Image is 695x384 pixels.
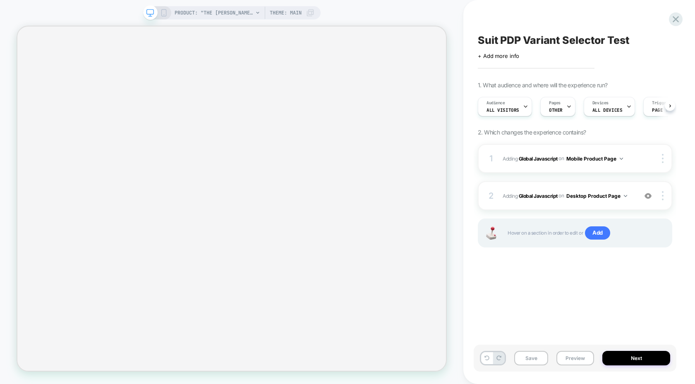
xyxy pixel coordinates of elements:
button: Mobile Product Page [566,154,623,164]
div: 1 [487,151,495,166]
button: Desktop Product Page [566,191,627,201]
span: Adding [503,154,633,164]
span: + Add more info [478,53,519,59]
b: Global Javascript [519,155,558,161]
img: down arrow [620,158,623,160]
span: Adding [503,191,633,201]
span: on [558,154,564,163]
span: Suit PDP Variant Selector Test [478,34,630,46]
span: Hover on a section in order to edit or [508,226,663,240]
img: close [662,191,664,200]
span: PRODUCT: "The [PERSON_NAME]" Lavender Double Check [175,6,253,19]
img: crossed eye [645,192,652,199]
span: 1. What audience and where will the experience run? [478,82,607,89]
img: down arrow [624,195,627,197]
span: Page Load [652,107,676,113]
button: Next [602,351,670,365]
span: Devices [592,100,609,106]
span: 2. Which changes the experience contains? [478,129,586,136]
img: close [662,154,664,163]
span: OTHER [549,107,563,113]
span: ALL DEVICES [592,107,622,113]
span: All Visitors [486,107,519,113]
button: Save [514,351,548,365]
span: Audience [486,100,505,106]
span: Add [585,226,610,240]
b: Global Javascript [519,192,558,199]
img: Joystick [483,227,499,240]
button: Preview [556,351,594,365]
span: on [558,191,564,200]
span: Pages [549,100,561,106]
span: Theme: MAIN [270,6,302,19]
div: 2 [487,188,495,203]
span: Trigger [652,100,668,106]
